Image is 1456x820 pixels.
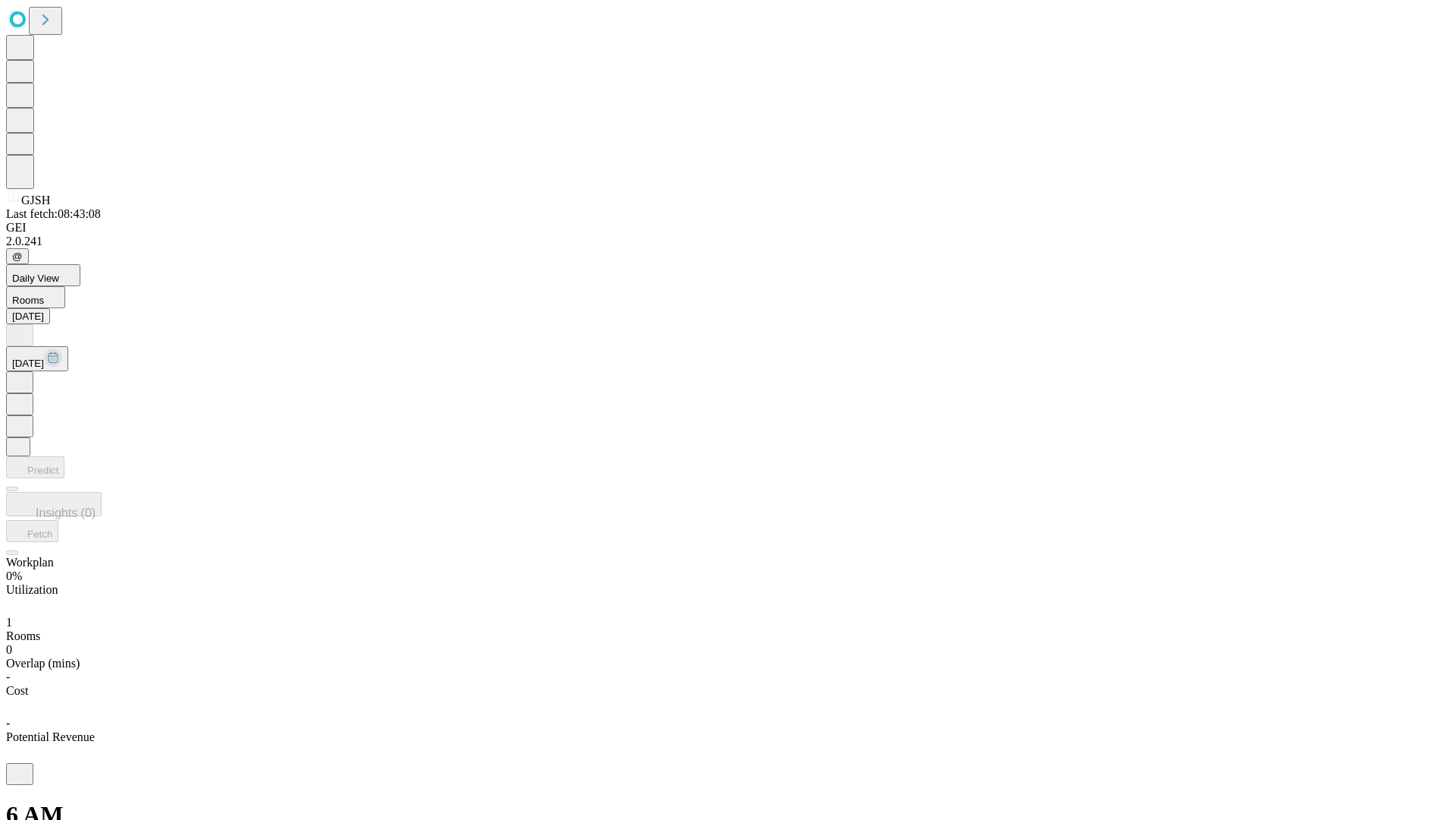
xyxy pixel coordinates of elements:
span: Cost [6,684,28,697]
button: Rooms [6,286,65,308]
button: Fetch [6,520,58,542]
button: @ [6,248,29,264]
span: 1 [6,616,12,629]
span: Potential Revenue [6,730,95,743]
span: Insights (0) [36,506,96,519]
span: Overlap (mins) [6,657,80,670]
button: Predict [6,456,64,478]
span: @ [12,251,23,262]
span: Rooms [12,295,44,306]
span: 0 [6,643,12,656]
span: [DATE] [12,358,44,369]
span: Rooms [6,629,40,642]
span: - [6,717,10,730]
span: - [6,670,10,683]
span: GJSH [21,194,50,207]
button: [DATE] [6,308,50,324]
button: Daily View [6,264,80,286]
span: Workplan [6,556,54,569]
span: 0% [6,569,22,582]
span: Last fetch: 08:43:08 [6,207,101,220]
button: [DATE] [6,346,68,371]
div: 2.0.241 [6,235,1450,248]
span: Daily View [12,273,59,284]
span: Utilization [6,583,58,596]
button: Insights (0) [6,492,102,516]
div: GEI [6,221,1450,235]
